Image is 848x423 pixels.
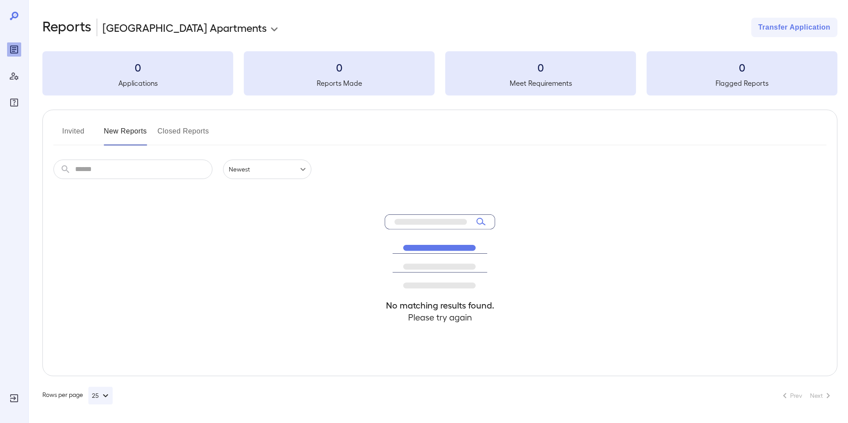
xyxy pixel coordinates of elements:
[7,42,21,57] div: Reports
[223,160,311,179] div: Newest
[42,78,233,88] h5: Applications
[776,389,837,403] nav: pagination navigation
[42,60,233,74] h3: 0
[42,387,113,404] div: Rows per page
[445,60,636,74] h3: 0
[7,95,21,110] div: FAQ
[104,124,147,145] button: New Reports
[158,124,209,145] button: Closed Reports
[647,78,837,88] h5: Flagged Reports
[53,124,93,145] button: Invited
[751,18,837,37] button: Transfer Application
[647,60,837,74] h3: 0
[42,51,837,95] summary: 0Applications0Reports Made0Meet Requirements0Flagged Reports
[244,78,435,88] h5: Reports Made
[42,18,91,37] h2: Reports
[385,299,495,311] h4: No matching results found.
[88,387,113,404] button: 25
[244,60,435,74] h3: 0
[445,78,636,88] h5: Meet Requirements
[7,391,21,405] div: Log Out
[7,69,21,83] div: Manage Users
[102,20,267,34] p: [GEOGRAPHIC_DATA] Apartments
[385,311,495,323] h4: Please try again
